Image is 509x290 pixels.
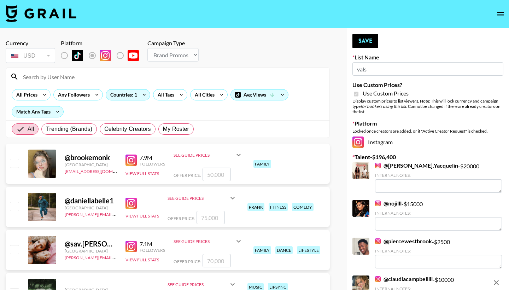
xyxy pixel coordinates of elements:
div: dance [275,246,293,254]
div: fitness [269,203,288,211]
input: 75,000 [197,211,225,224]
img: Instagram [375,276,381,282]
div: 7.9M [140,154,165,161]
div: USD [7,50,54,62]
img: TikTok [72,50,83,61]
input: 50,000 [203,168,231,181]
div: - $ 20000 [375,162,502,193]
div: family [253,160,271,168]
button: open drawer [493,7,508,21]
a: [EMAIL_ADDRESS][DOMAIN_NAME] [65,167,136,174]
img: Instagram [125,155,137,166]
a: [PERSON_NAME][EMAIL_ADDRESS][DOMAIN_NAME] [65,254,169,260]
label: Use Custom Prices? [352,81,503,88]
div: Followers [140,161,165,167]
img: YouTube [128,50,139,61]
span: Offer Price: [168,216,195,221]
div: Avg Views [231,89,288,100]
a: [PERSON_NAME][EMAIL_ADDRESS][DOMAIN_NAME] [65,210,169,217]
a: @[PERSON_NAME].Yacquelin [375,162,458,169]
div: Locked once creators are added, or if "Active Creator Request" is checked. [352,128,503,134]
button: View Full Stats [125,213,159,219]
button: View Full Stats [125,257,159,262]
div: Internal Notes: [375,210,502,216]
div: List locked to Instagram. [61,48,145,63]
button: View Full Stats [125,171,159,176]
img: Instagram [125,241,137,252]
span: Trending (Brands) [46,125,92,133]
div: [GEOGRAPHIC_DATA] [65,248,117,254]
img: Instagram [375,238,381,244]
span: Use Custom Prices [363,90,409,97]
span: My Roster [163,125,189,133]
img: Grail Talent [6,5,76,22]
div: All Prices [12,89,39,100]
span: Offer Price: [174,259,201,264]
div: @ sav.[PERSON_NAME] [65,239,117,248]
div: @ brookemonk [65,153,117,162]
button: Save [352,34,378,48]
img: Instagram [375,201,381,206]
input: Search by User Name [19,71,325,82]
div: prank [247,203,264,211]
div: Countries: 1 [106,89,150,100]
div: Match Any Tags [12,106,63,117]
div: Campaign Type [147,40,199,47]
div: Platform [61,40,145,47]
span: Offer Price: [174,173,201,178]
div: Display custom prices to list viewers. Note: This will lock currency and campaign type . Cannot b... [352,98,503,114]
button: remove [489,275,503,290]
div: Currency [6,40,55,47]
label: Talent - $ 196,400 [352,153,503,161]
img: Instagram [125,198,137,209]
div: See Guide Prices [174,233,243,250]
div: Currency is locked to USD [6,47,55,64]
div: [GEOGRAPHIC_DATA] [65,205,117,210]
span: Celebrity Creators [104,125,151,133]
div: comedy [292,203,314,211]
div: All Cities [191,89,216,100]
div: Internal Notes: [375,173,502,178]
div: See Guide Prices [174,239,234,244]
a: @claudiacampbelllll [375,275,433,283]
div: See Guide Prices [168,282,228,287]
div: See Guide Prices [174,152,234,158]
img: Instagram [352,137,364,148]
a: @nojilll [375,200,402,207]
div: See Guide Prices [168,196,228,201]
div: See Guide Prices [174,146,243,163]
label: Platform [352,120,503,127]
em: for bookers using this list [361,104,406,109]
label: List Name [352,54,503,61]
img: Instagram [100,50,111,61]
div: Internal Notes: [375,248,502,254]
div: [GEOGRAPHIC_DATA] [65,162,117,167]
div: 7.1M [140,240,165,248]
div: lifestyle [297,246,320,254]
div: family [253,246,271,254]
input: 70,000 [203,254,231,267]
div: See Guide Prices [168,190,237,207]
span: All [28,125,34,133]
div: Followers [140,248,165,253]
div: - $ 15000 [375,200,502,231]
img: Instagram [375,163,381,168]
div: All Tags [153,89,176,100]
div: @ daniellabelle1 [65,196,117,205]
a: @piercewestbrook [375,238,432,245]
div: - $ 2500 [375,238,502,268]
div: Any Followers [54,89,91,100]
div: Instagram [352,137,503,148]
